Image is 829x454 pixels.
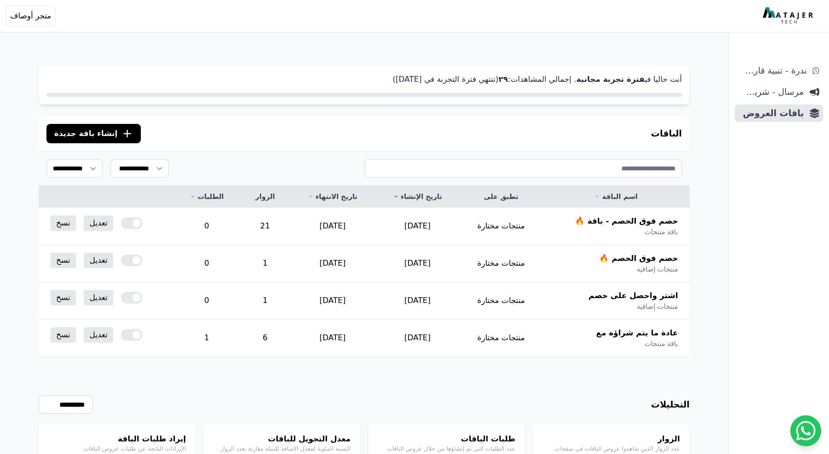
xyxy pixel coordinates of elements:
a: تعديل [84,253,113,268]
p: الإيرادات الناتجة عن طلبات عروض الباقات [48,445,186,453]
td: 0 [173,245,240,282]
td: [DATE] [290,245,375,282]
td: [DATE] [290,282,375,319]
td: 0 [173,282,240,319]
td: [DATE] [375,245,460,282]
a: اسم الباقة [554,192,678,201]
a: تاريخ الانتهاء [301,192,363,201]
span: باقة منتجات [645,339,678,348]
a: نسخ [50,215,76,231]
a: تاريخ الإنشاء [387,192,448,201]
a: نسخ [50,253,76,268]
p: عدد الطلبات التي تم إنشاؤها من خلال عروض الباقات [378,445,515,453]
th: تطبق على [460,186,543,208]
td: 1 [173,319,240,357]
td: [DATE] [375,319,460,357]
a: تعديل [84,290,113,305]
h4: الزوار [543,433,680,445]
td: منتجات مختارة [460,245,543,282]
a: تعديل [84,215,113,231]
span: مرسال - شريط دعاية [739,85,804,99]
button: متجر أوصاف [6,6,56,26]
a: الطلبات [185,192,228,201]
span: إنشاء باقة جديدة [54,128,118,139]
strong: فترة تجربة مجانية [576,75,645,84]
span: باقات العروض [739,106,804,120]
h3: التحليلات [651,398,690,411]
td: [DATE] [375,208,460,245]
span: ندرة - تنبية قارب علي النفاذ [739,64,807,77]
td: 0 [173,208,240,245]
span: خصم فوق الخصم 🔥 [599,253,678,264]
span: منتجات إضافية [637,302,678,311]
span: اشتر واحصل على خصم [588,290,678,302]
h4: معدل التحويل للباقات [213,433,350,445]
td: 6 [240,319,290,357]
span: باقة منتجات [645,227,678,237]
button: إنشاء باقة جديدة [46,124,141,143]
td: [DATE] [290,208,375,245]
span: منتجات إضافية [637,264,678,274]
p: أنت حاليا في . إجمالي المشاهدات: (تنتهي فترة التجربة في [DATE]) [46,74,682,85]
a: تعديل [84,327,113,343]
span: متجر أوصاف [10,10,51,22]
strong: ٢٩ [498,75,508,84]
td: منتجات مختارة [460,319,543,357]
h4: طلبات الباقات [378,433,515,445]
td: [DATE] [375,282,460,319]
img: MatajerTech Logo [763,7,815,25]
th: الزوار [240,186,290,208]
td: [DATE] [290,319,375,357]
a: نسخ [50,290,76,305]
span: عادة ما يتم شراؤه مع [596,327,678,339]
h4: إيراد طلبات الباقة [48,433,186,445]
td: منتجات مختارة [460,282,543,319]
h3: الباقات [651,127,682,140]
p: النسبة المئوية لمعدل الاضافة للسلة مقارنة بعدد الزوار [213,445,350,453]
td: 1 [240,245,290,282]
td: 1 [240,282,290,319]
td: منتجات مختارة [460,208,543,245]
td: 21 [240,208,290,245]
span: خصم فوق الخصم - باقة 🔥 [575,215,678,227]
a: نسخ [50,327,76,343]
